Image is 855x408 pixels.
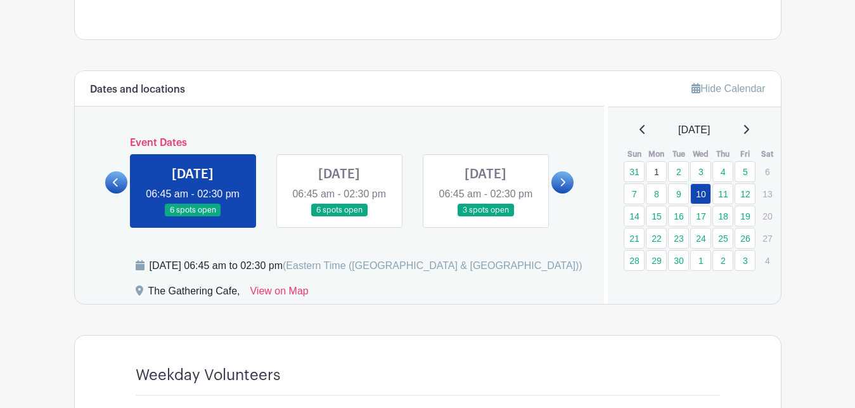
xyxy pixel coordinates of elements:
h6: Event Dates [127,137,552,149]
p: 13 [757,184,778,204]
a: 31 [624,161,645,182]
a: 12 [735,183,755,204]
a: 17 [690,206,711,227]
p: 4 [757,251,778,270]
a: 10 [690,183,711,204]
th: Sun [623,148,645,161]
div: [DATE] 06:45 am to 02:30 pm [150,258,582,273]
a: 18 [712,206,733,227]
a: 14 [624,206,645,227]
a: 16 [668,206,689,227]
p: 6 [757,162,778,181]
a: 9 [668,183,689,204]
a: 30 [668,250,689,271]
a: 21 [624,228,645,249]
a: 3 [690,161,711,182]
h4: Weekday Volunteers [136,366,281,385]
span: [DATE] [678,122,710,138]
a: 28 [624,250,645,271]
th: Wed [690,148,712,161]
p: 20 [757,206,778,226]
a: 1 [690,250,711,271]
span: (Eastern Time ([GEOGRAPHIC_DATA] & [GEOGRAPHIC_DATA])) [283,260,582,271]
a: 1 [646,161,667,182]
a: 4 [712,161,733,182]
a: 3 [735,250,755,271]
a: 22 [646,228,667,249]
a: 15 [646,206,667,227]
th: Sat [756,148,778,161]
a: 25 [712,228,733,249]
div: The Gathering Cafe, [148,284,240,304]
a: 24 [690,228,711,249]
a: 8 [646,183,667,204]
a: 7 [624,183,645,204]
p: 27 [757,228,778,248]
th: Fri [734,148,756,161]
a: 19 [735,206,755,227]
th: Tue [667,148,690,161]
th: Thu [712,148,734,161]
a: 26 [735,228,755,249]
h6: Dates and locations [90,84,185,96]
a: Hide Calendar [691,83,765,94]
a: 29 [646,250,667,271]
a: 5 [735,161,755,182]
a: 2 [668,161,689,182]
th: Mon [645,148,667,161]
a: 23 [668,228,689,249]
a: 11 [712,183,733,204]
a: 2 [712,250,733,271]
a: View on Map [250,284,308,304]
